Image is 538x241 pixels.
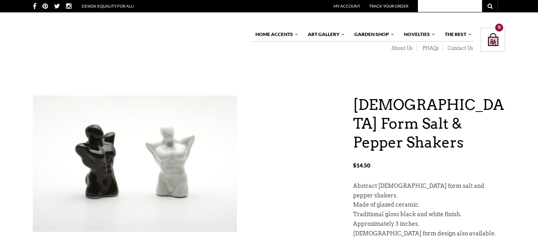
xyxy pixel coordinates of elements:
[353,96,505,151] h1: [DEMOGRAPHIC_DATA] Form Salt & Pepper Shakers
[333,4,360,8] a: My Account
[353,219,505,229] p: Approximately 3 inches.
[353,229,505,239] p: [DEMOGRAPHIC_DATA] form design also available.
[353,210,505,219] p: Traditional gloss black and white finish.
[350,28,395,41] a: Garden Shop
[441,28,472,41] a: The Rest
[386,45,417,52] a: About Us
[304,28,345,41] a: Art Gallery
[251,28,299,41] a: Home Accents
[353,162,370,169] bdi: 14.50
[353,200,505,210] p: Made of glazed ceramic.
[417,45,444,52] a: PHAQs
[444,45,473,52] a: Contact Us
[353,162,356,169] span: $
[369,4,408,8] a: Track Your Order
[495,24,503,32] div: 0
[353,181,505,201] p: Abstract [DEMOGRAPHIC_DATA] form salt and pepper shakers.
[400,28,436,41] a: Novelties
